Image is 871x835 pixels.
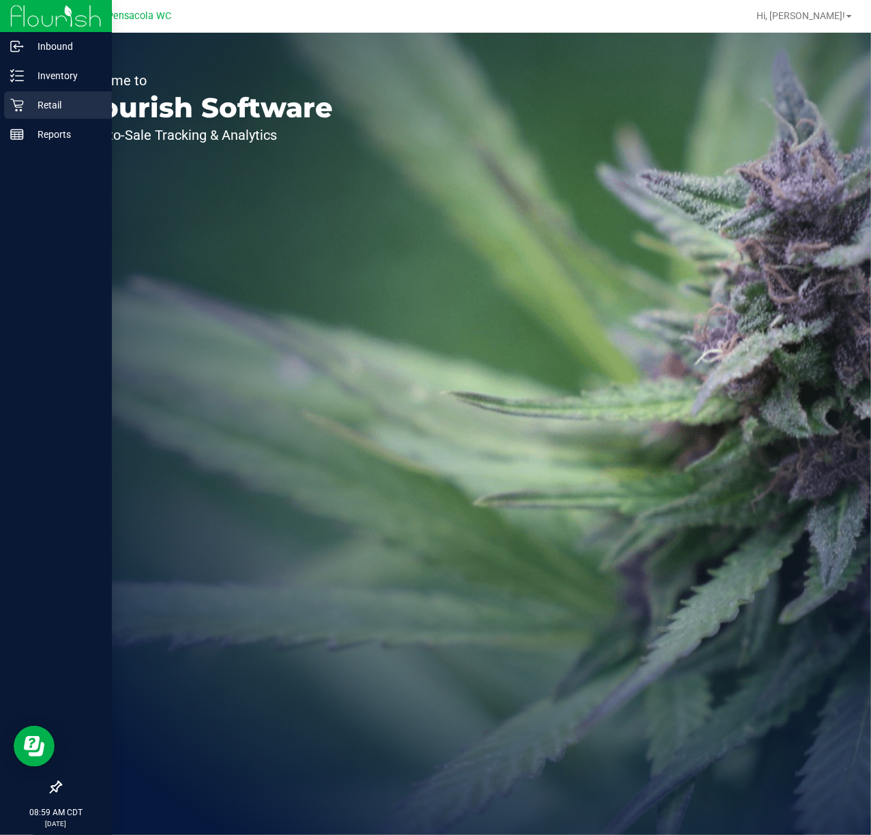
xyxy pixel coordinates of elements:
span: Pensacola WC [107,10,171,22]
p: Inventory [24,68,106,84]
iframe: Resource center [14,726,55,767]
inline-svg: Inbound [10,40,24,53]
p: Welcome to [74,74,333,87]
p: Inbound [24,38,106,55]
inline-svg: Reports [10,128,24,141]
p: [DATE] [6,819,106,829]
inline-svg: Retail [10,98,24,112]
p: Flourish Software [74,94,333,121]
inline-svg: Inventory [10,69,24,83]
p: 08:59 AM CDT [6,806,106,819]
p: Retail [24,97,106,113]
p: Seed-to-Sale Tracking & Analytics [74,128,333,142]
p: Reports [24,126,106,143]
span: Hi, [PERSON_NAME]! [756,10,845,21]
